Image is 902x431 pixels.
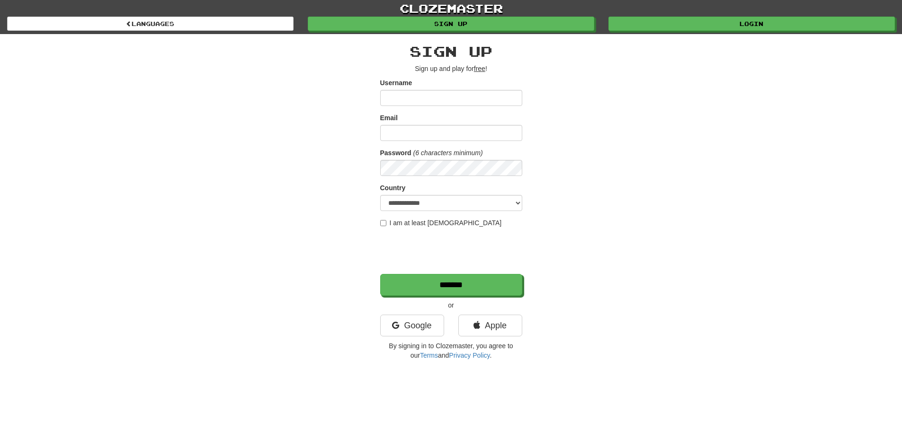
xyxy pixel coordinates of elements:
[380,300,522,310] p: or
[380,78,412,88] label: Username
[380,220,386,226] input: I am at least [DEMOGRAPHIC_DATA]
[380,44,522,59] h2: Sign up
[380,113,398,123] label: Email
[420,352,438,359] a: Terms
[449,352,490,359] a: Privacy Policy
[380,341,522,360] p: By signing in to Clozemaster, you agree to our and .
[380,232,524,269] iframe: reCAPTCHA
[308,17,594,31] a: Sign up
[474,65,485,72] u: free
[380,315,444,336] a: Google
[458,315,522,336] a: Apple
[380,183,406,193] label: Country
[413,149,483,157] em: (6 characters minimum)
[7,17,294,31] a: Languages
[380,148,411,158] label: Password
[380,218,502,228] label: I am at least [DEMOGRAPHIC_DATA]
[380,64,522,73] p: Sign up and play for !
[608,17,895,31] a: Login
